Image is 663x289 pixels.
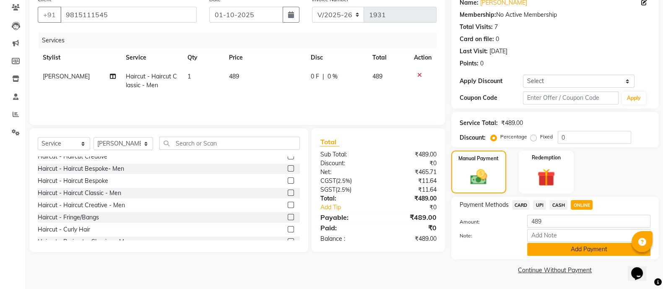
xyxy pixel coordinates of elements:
[314,194,378,203] div: Total:
[224,48,306,67] th: Price
[306,48,367,67] th: Disc
[500,133,527,141] label: Percentage
[38,201,125,210] div: Haircut - Haircut Creative - Men
[378,168,443,177] div: ₹465.71
[460,59,478,68] div: Points:
[126,73,177,89] span: Haircut - Haircut Classic - Men
[378,177,443,185] div: ₹11.64
[38,48,121,67] th: Stylist
[571,200,593,210] span: ONLINE
[494,23,498,31] div: 7
[496,35,499,44] div: 0
[187,73,191,80] span: 1
[38,225,90,234] div: Haircut - Curly Hair
[453,266,657,275] a: Continue Without Payment
[460,23,493,31] div: Total Visits:
[460,119,498,128] div: Service Total:
[372,73,382,80] span: 489
[460,35,494,44] div: Card on file:
[367,48,409,67] th: Total
[480,59,484,68] div: 0
[532,154,561,161] label: Redemption
[38,152,107,161] div: Haircut - Haircut Creative
[121,48,182,67] th: Service
[527,243,650,256] button: Add Payment
[378,159,443,168] div: ₹0
[314,203,389,212] a: Add Tip
[378,223,443,233] div: ₹0
[337,177,350,184] span: 2.5%
[322,72,324,81] span: |
[378,185,443,194] div: ₹11.64
[378,212,443,222] div: ₹489.00
[38,164,124,173] div: Haircut - Haircut Bespoke- Men
[314,177,378,185] div: ( )
[460,10,496,19] div: Membership:
[389,203,443,212] div: ₹0
[460,200,509,209] span: Payment Methods
[460,94,523,102] div: Coupon Code
[38,213,99,222] div: Haircut - Fringe/Bangs
[460,10,650,19] div: No Active Membership
[527,229,650,242] input: Add Note
[465,167,492,187] img: _cash.svg
[527,215,650,228] input: Amount
[314,223,378,233] div: Paid:
[460,133,486,142] div: Discount:
[38,237,131,246] div: Haircut - Perimeter Shaping - Men
[38,177,108,185] div: Haircut - Haircut Bespoke
[460,77,523,86] div: Apply Discount
[622,92,646,104] button: Apply
[38,7,61,23] button: +91
[523,91,619,104] input: Enter Offer / Coupon Code
[314,234,378,243] div: Balance :
[458,155,499,162] label: Manual Payment
[540,133,553,141] label: Fixed
[320,186,335,193] span: SGST
[549,200,567,210] span: CASH
[314,159,378,168] div: Discount:
[159,137,300,150] input: Search or Scan
[328,72,338,81] span: 0 %
[60,7,197,23] input: Search by Name/Mobile/Email/Code
[311,72,319,81] span: 0 F
[378,194,443,203] div: ₹489.00
[38,189,121,198] div: Haircut - Haircut Classic - Men
[489,47,507,56] div: [DATE]
[378,150,443,159] div: ₹489.00
[320,177,335,185] span: CGST
[512,200,530,210] span: CARD
[460,47,488,56] div: Last Visit:
[229,73,239,80] span: 489
[182,48,224,67] th: Qty
[39,33,443,48] div: Services
[320,138,339,146] span: Total
[628,255,655,281] iframe: chat widget
[337,186,349,193] span: 2.5%
[314,212,378,222] div: Payable:
[453,232,521,240] label: Note:
[43,73,90,80] span: [PERSON_NAME]
[314,150,378,159] div: Sub Total:
[409,48,437,67] th: Action
[501,119,523,128] div: ₹489.00
[314,185,378,194] div: ( )
[453,218,521,226] label: Amount:
[533,200,546,210] span: UPI
[378,234,443,243] div: ₹489.00
[314,168,378,177] div: Net:
[532,167,560,188] img: _gift.svg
